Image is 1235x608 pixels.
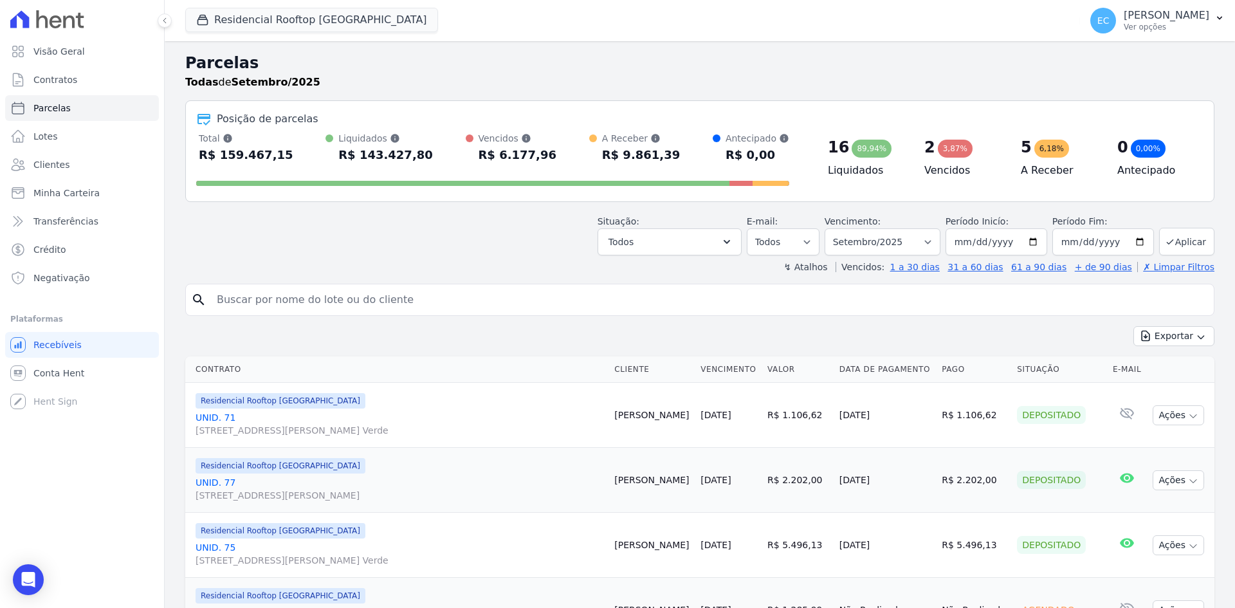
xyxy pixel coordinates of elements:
span: EC [1097,16,1110,25]
a: ✗ Limpar Filtros [1137,262,1214,272]
h4: Antecipado [1117,163,1193,178]
a: 31 a 60 dias [947,262,1003,272]
p: Ver opções [1124,22,1209,32]
label: Situação: [598,216,639,226]
span: [STREET_ADDRESS][PERSON_NAME] [196,489,604,502]
a: UNID. 71[STREET_ADDRESS][PERSON_NAME] Verde [196,411,604,437]
span: Clientes [33,158,69,171]
span: Residencial Rooftop [GEOGRAPHIC_DATA] [196,588,365,603]
a: Parcelas [5,95,159,121]
th: Cliente [609,356,695,383]
span: Residencial Rooftop [GEOGRAPHIC_DATA] [196,458,365,474]
th: Contrato [185,356,609,383]
div: Plataformas [10,311,154,327]
button: EC [PERSON_NAME] Ver opções [1080,3,1235,39]
h2: Parcelas [185,51,1214,75]
th: E-mail [1108,356,1147,383]
a: Negativação [5,265,159,291]
div: R$ 143.427,80 [338,145,433,165]
input: Buscar por nome do lote ou do cliente [209,287,1209,313]
div: Posição de parcelas [217,111,318,127]
td: R$ 1.106,62 [762,383,834,448]
a: Visão Geral [5,39,159,64]
span: [STREET_ADDRESS][PERSON_NAME] Verde [196,554,604,567]
div: R$ 9.861,39 [602,145,680,165]
a: [DATE] [700,475,731,485]
div: Depositado [1017,406,1086,424]
button: Ações [1153,405,1204,425]
strong: Setembro/2025 [232,76,320,88]
div: R$ 0,00 [726,145,789,165]
label: Vencidos: [836,262,884,272]
button: Aplicar [1159,228,1214,255]
i: search [191,292,206,308]
div: Liquidados [338,132,433,145]
span: Minha Carteira [33,187,100,199]
a: + de 90 dias [1075,262,1132,272]
label: Período Inicío: [946,216,1009,226]
div: 16 [828,137,849,158]
p: de [185,75,320,90]
button: Ações [1153,470,1204,490]
div: Vencidos [479,132,556,145]
span: [STREET_ADDRESS][PERSON_NAME] Verde [196,424,604,437]
label: Período Fim: [1052,215,1154,228]
span: Crédito [33,243,66,256]
span: Recebíveis [33,338,82,351]
p: [PERSON_NAME] [1124,9,1209,22]
div: 0,00% [1131,140,1166,158]
div: Depositado [1017,471,1086,489]
div: Open Intercom Messenger [13,564,44,595]
a: UNID. 75[STREET_ADDRESS][PERSON_NAME] Verde [196,541,604,567]
span: Negativação [33,272,90,284]
label: E-mail: [747,216,778,226]
a: [DATE] [700,410,731,420]
a: UNID. 77[STREET_ADDRESS][PERSON_NAME] [196,476,604,502]
div: 2 [924,137,935,158]
button: Exportar [1133,326,1214,346]
span: Todos [608,234,634,250]
td: [PERSON_NAME] [609,513,695,578]
a: Conta Hent [5,360,159,386]
th: Data de Pagamento [834,356,937,383]
div: Antecipado [726,132,789,145]
td: [DATE] [834,448,937,513]
div: R$ 159.467,15 [199,145,293,165]
span: Transferências [33,215,98,228]
span: Residencial Rooftop [GEOGRAPHIC_DATA] [196,393,365,409]
td: R$ 5.496,13 [937,513,1012,578]
div: 0 [1117,137,1128,158]
a: Crédito [5,237,159,263]
div: A Receber [602,132,680,145]
a: Lotes [5,124,159,149]
div: Depositado [1017,536,1086,554]
th: Situação [1012,356,1108,383]
h4: A Receber [1021,163,1097,178]
span: Contratos [33,73,77,86]
div: 6,18% [1034,140,1069,158]
div: 89,94% [852,140,892,158]
span: Residencial Rooftop [GEOGRAPHIC_DATA] [196,523,365,539]
td: R$ 5.496,13 [762,513,834,578]
a: Minha Carteira [5,180,159,206]
a: Recebíveis [5,332,159,358]
td: [PERSON_NAME] [609,448,695,513]
td: [DATE] [834,513,937,578]
span: Visão Geral [33,45,85,58]
h4: Vencidos [924,163,1000,178]
button: Residencial Rooftop [GEOGRAPHIC_DATA] [185,8,438,32]
td: R$ 1.106,62 [937,383,1012,448]
span: Conta Hent [33,367,84,380]
td: R$ 2.202,00 [762,448,834,513]
button: Ações [1153,535,1204,555]
a: [DATE] [700,540,731,550]
td: [DATE] [834,383,937,448]
th: Valor [762,356,834,383]
span: Parcelas [33,102,71,115]
div: R$ 6.177,96 [479,145,556,165]
div: 3,87% [938,140,973,158]
a: Contratos [5,67,159,93]
div: Total [199,132,293,145]
td: [PERSON_NAME] [609,383,695,448]
a: 1 a 30 dias [890,262,940,272]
